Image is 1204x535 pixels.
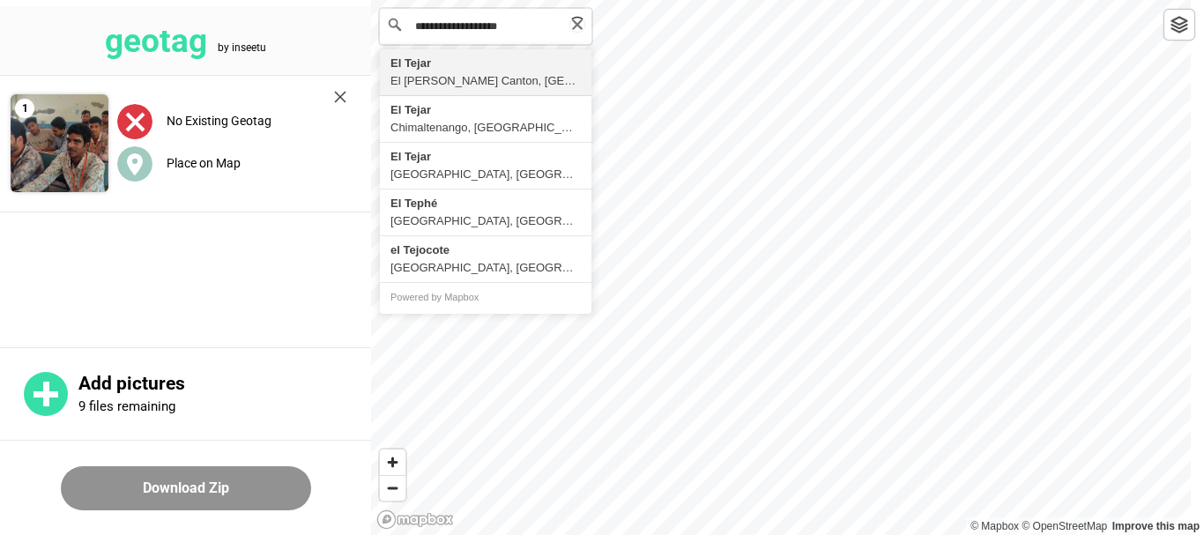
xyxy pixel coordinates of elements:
[1171,16,1188,33] img: toggleLayer
[11,94,108,192] img: 2Q==
[390,119,581,137] div: Chimaltenango, [GEOGRAPHIC_DATA]
[105,22,207,60] tspan: geotag
[78,373,371,395] p: Add pictures
[380,476,405,501] span: Zoom out
[1022,520,1107,532] a: OpenStreetMap
[380,450,405,475] button: Zoom in
[334,91,346,103] img: cross
[390,101,581,119] div: El Tejar
[1112,520,1200,532] a: Map feedback
[390,259,581,277] div: [GEOGRAPHIC_DATA], [GEOGRAPHIC_DATA]
[380,9,591,44] input: Search
[78,398,175,414] p: 9 files remaining
[390,148,581,166] div: El Tejar
[218,41,266,54] tspan: by inseetu
[390,55,581,72] div: El Tejar
[117,104,152,139] img: uploadImagesAlt
[61,466,311,510] button: Download Zip
[15,99,34,118] span: 1
[390,212,581,230] div: [GEOGRAPHIC_DATA], [GEOGRAPHIC_DATA]
[380,475,405,501] button: Zoom out
[390,195,581,212] div: El Tephé
[970,520,1019,532] a: Mapbox
[390,292,479,302] a: Powered by Mapbox
[167,156,241,170] label: Place on Map
[167,114,271,128] label: No Existing Geotag
[376,509,454,530] a: Mapbox logo
[390,241,581,259] div: el Tejocote
[390,72,581,90] div: El [PERSON_NAME] Canton, [GEOGRAPHIC_DATA], [GEOGRAPHIC_DATA]
[390,166,581,183] div: [GEOGRAPHIC_DATA], [GEOGRAPHIC_DATA], [GEOGRAPHIC_DATA]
